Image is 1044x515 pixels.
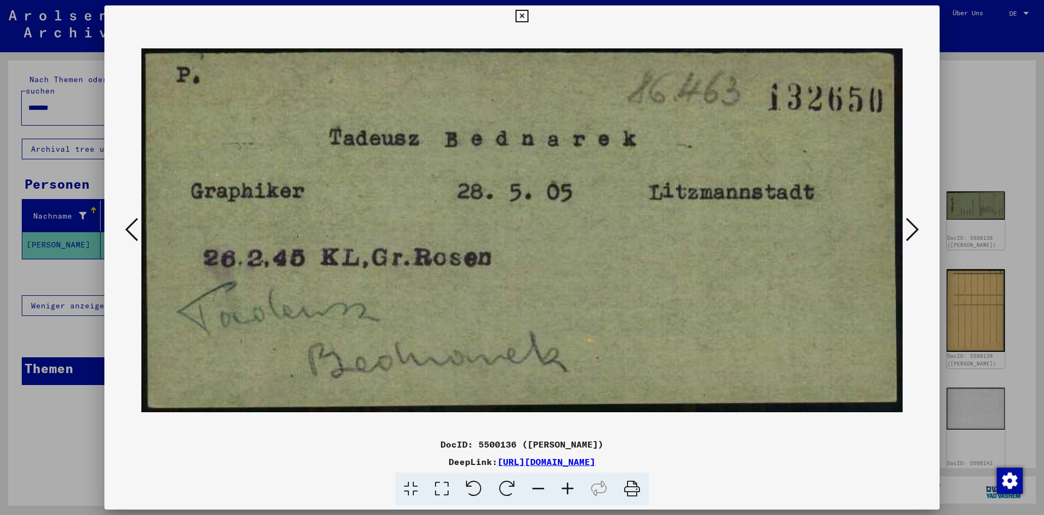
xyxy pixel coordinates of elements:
[104,455,940,468] div: DeepLink:
[104,438,940,451] div: DocID: 5500136 ([PERSON_NAME])
[498,456,595,467] a: [URL][DOMAIN_NAME]
[996,467,1022,493] div: Zustimmung ändern
[997,468,1023,494] img: Zustimmung ändern
[141,27,903,433] img: 001.jpg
